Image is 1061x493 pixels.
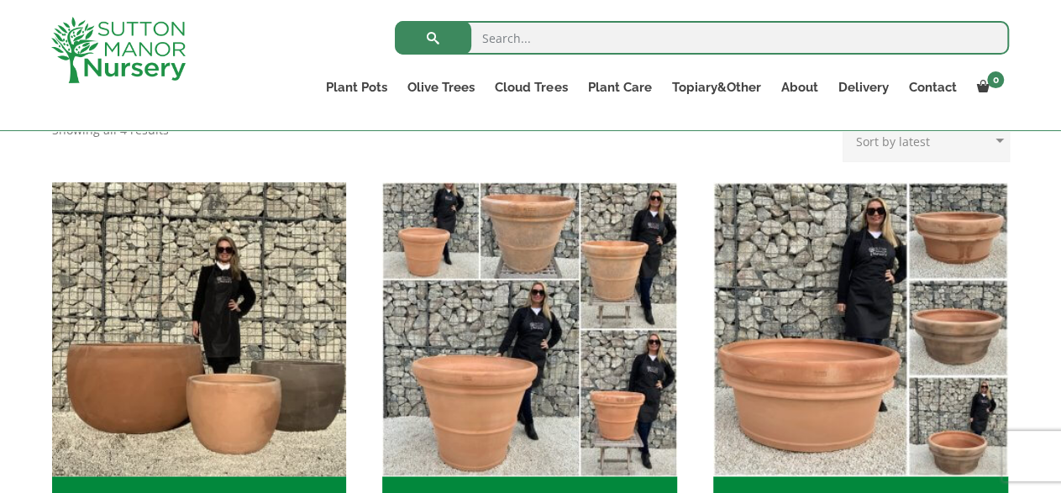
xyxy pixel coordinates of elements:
a: Topiary&Other [661,76,770,99]
select: Shop order [843,120,1010,162]
span: 0 [987,71,1004,88]
img: Big Bell Pots [52,182,347,477]
a: About [770,76,827,99]
img: logo [51,17,186,83]
a: 0 [966,76,1009,99]
input: Search... [395,21,1009,55]
a: Delivery [827,76,898,99]
img: Shallow Bowl Grande [713,182,1008,477]
a: Plant Pots [316,76,397,99]
img: Rolled Rim Classico [382,182,677,477]
a: Plant Care [577,76,661,99]
a: Cloud Trees [485,76,577,99]
a: Contact [898,76,966,99]
a: Olive Trees [397,76,485,99]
